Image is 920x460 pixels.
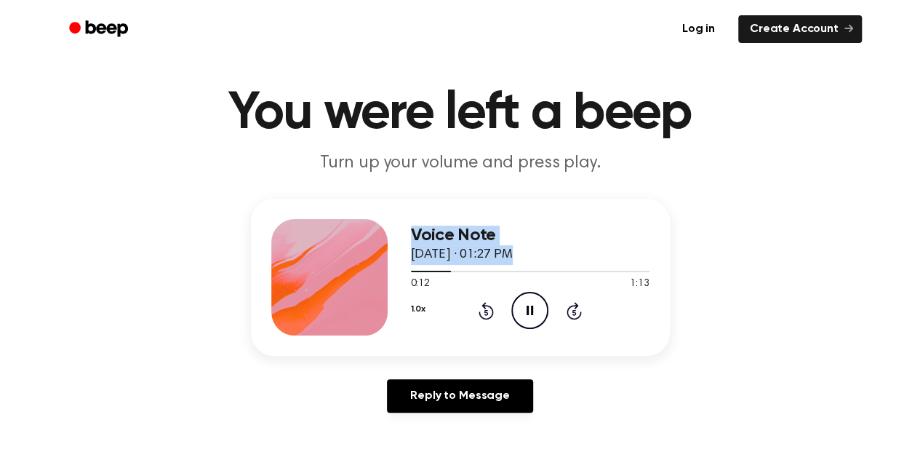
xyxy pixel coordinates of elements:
[411,248,513,261] span: [DATE] · 01:27 PM
[630,277,649,292] span: 1:13
[59,15,141,44] a: Beep
[738,15,862,43] a: Create Account
[181,151,740,175] p: Turn up your volume and press play.
[411,297,425,322] button: 1.0x
[411,277,430,292] span: 0:12
[387,379,532,413] a: Reply to Message
[668,12,729,46] a: Log in
[411,226,649,245] h3: Voice Note
[88,87,833,140] h1: You were left a beep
